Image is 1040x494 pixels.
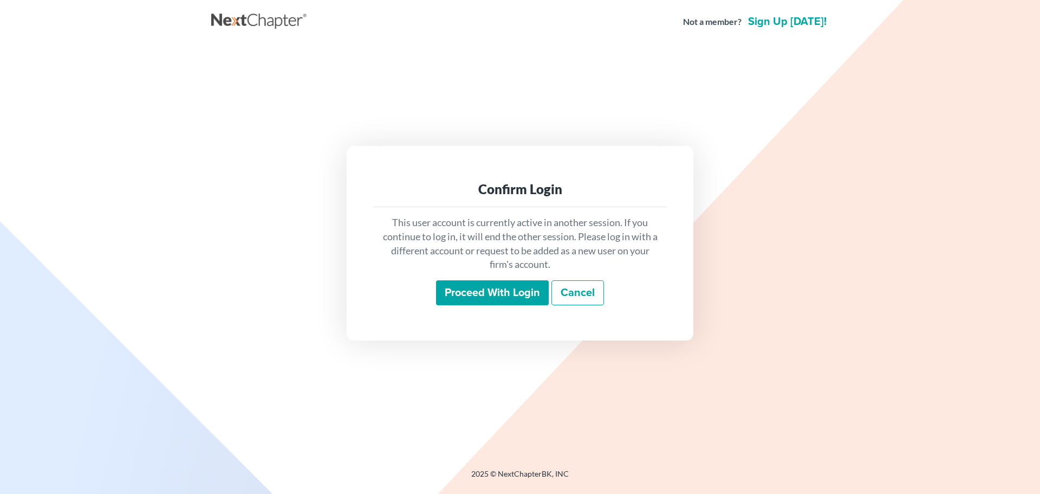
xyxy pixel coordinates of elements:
[746,16,829,27] a: Sign up [DATE]!
[683,16,742,28] strong: Not a member?
[551,280,604,305] a: Cancel
[436,280,549,305] input: Proceed with login
[381,216,659,272] p: This user account is currently active in another session. If you continue to log in, it will end ...
[211,469,829,488] div: 2025 © NextChapterBK, INC
[381,181,659,198] div: Confirm Login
